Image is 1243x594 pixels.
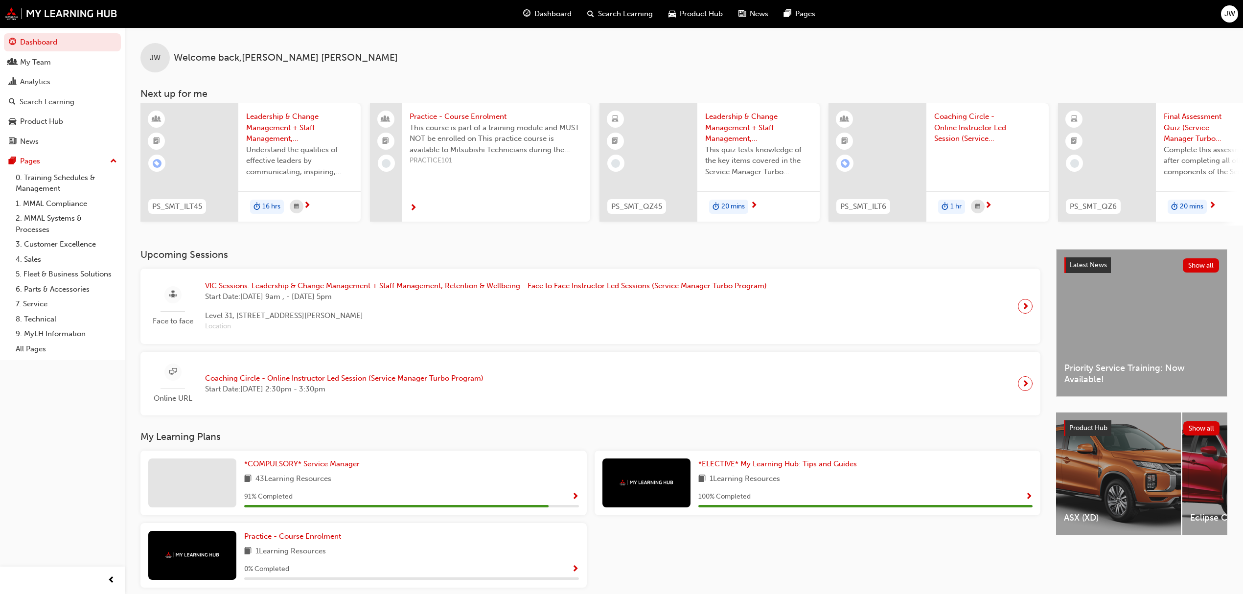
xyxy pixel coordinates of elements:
span: Location [205,321,767,332]
span: calendar-icon [975,201,980,213]
button: DashboardMy TeamAnalyticsSearch LearningProduct HubNews [4,31,121,152]
span: learningResourceType_INSTRUCTOR_LED-icon [841,113,848,126]
span: Product Hub [1069,424,1107,432]
button: Pages [4,152,121,170]
span: PS_SMT_QZ6 [1070,201,1117,212]
span: Leadership & Change Management + Staff Management, Retention & Wellbeing - Assessment Quiz (Servi... [705,111,812,144]
span: *ELECTIVE* My Learning Hub: Tips and Guides [698,459,857,468]
span: news-icon [9,137,16,146]
span: booktick-icon [382,135,389,148]
span: 0 % Completed [244,564,289,575]
span: News [750,8,768,20]
a: All Pages [12,342,121,357]
span: 1 Learning Resources [710,473,780,485]
span: next-icon [1209,202,1216,210]
a: guage-iconDashboard [515,4,579,24]
a: PS_SMT_ILT6Coaching Circle - Online Instructor Led Session (Service Manager Turbo Program)duratio... [829,103,1049,222]
span: learningRecordVerb_NONE-icon [382,159,391,168]
a: Search Learning [4,93,121,111]
span: duration-icon [942,201,948,213]
span: Welcome back , [PERSON_NAME] [PERSON_NAME] [174,52,398,64]
span: PS_SMT_QZ45 [611,201,662,212]
span: booktick-icon [153,135,160,148]
span: next-icon [1022,377,1029,390]
a: News [4,133,121,151]
span: learningResourceType_ELEARNING-icon [612,113,619,126]
span: search-icon [9,98,16,107]
span: news-icon [738,8,746,20]
a: 6. Parts & Accessories [12,282,121,297]
span: car-icon [9,117,16,126]
span: search-icon [587,8,594,20]
span: book-icon [244,473,252,485]
button: Show Progress [1025,491,1033,503]
span: guage-icon [523,8,530,20]
span: Product Hub [680,8,723,20]
span: next-icon [303,202,311,210]
span: PS_SMT_ILT45 [152,201,202,212]
span: ASX (XD) [1064,512,1173,524]
a: Analytics [4,73,121,91]
a: ASX (XD) [1056,412,1181,535]
button: Show Progress [572,563,579,575]
span: PS_SMT_ILT6 [840,201,886,212]
span: people-icon [9,58,16,67]
span: This course is part of a training module and MUST NOT be enrolled on This practice course is avai... [410,122,582,156]
span: pages-icon [9,157,16,166]
span: VIC Sessions: Leadership & Change Management + Staff Management, Retention & Wellbeing - Face to ... [205,280,767,292]
button: JW [1221,5,1238,23]
span: learningRecordVerb_ENROLL-icon [841,159,850,168]
a: PS_SMT_ILT45Leadership & Change Management + Staff Management, Retention & Wellbeing - Face to Fa... [140,103,361,222]
span: next-icon [410,204,417,213]
span: 1 hr [950,201,962,212]
img: mmal [620,480,673,486]
span: *COMPULSORY* Service Manager [244,459,360,468]
span: Online URL [148,393,197,404]
a: *ELECTIVE* My Learning Hub: Tips and Guides [698,458,861,470]
h3: My Learning Plans [140,431,1040,442]
a: Dashboard [4,33,121,51]
h3: Upcoming Sessions [140,249,1040,260]
span: Coaching Circle - Online Instructor Led Session (Service Manager Turbo Program) [205,373,483,384]
span: Start Date: [DATE] 9am , - [DATE] 5pm [205,291,767,302]
div: Analytics [20,76,50,88]
span: booktick-icon [841,135,848,148]
span: 1 Learning Resources [255,546,326,558]
span: Practice - Course Enrolment [244,532,341,541]
span: Level 31, [STREET_ADDRESS][PERSON_NAME] [205,310,767,321]
span: learningResourceType_INSTRUCTOR_LED-icon [153,113,160,126]
span: duration-icon [1171,201,1178,213]
span: booktick-icon [612,135,619,148]
a: Latest NewsShow allPriority Service Training: Now Available! [1056,249,1227,397]
a: mmal [5,7,117,20]
span: 20 mins [1180,201,1203,212]
span: learningRecordVerb_NONE-icon [1070,159,1079,168]
span: Show Progress [1025,493,1033,502]
span: duration-icon [253,201,260,213]
span: learningResourceType_ELEARNING-icon [1071,113,1078,126]
span: Priority Service Training: Now Available! [1064,363,1219,385]
a: search-iconSearch Learning [579,4,661,24]
span: Pages [795,8,815,20]
span: 16 hrs [262,201,280,212]
span: Search Learning [598,8,653,20]
span: pages-icon [784,8,791,20]
a: 5. Fleet & Business Solutions [12,267,121,282]
span: next-icon [1022,299,1029,313]
span: 100 % Completed [698,491,751,503]
a: PS_SMT_QZ45Leadership & Change Management + Staff Management, Retention & Wellbeing - Assessment ... [599,103,820,222]
span: 43 Learning Resources [255,473,331,485]
span: next-icon [750,202,758,210]
button: Show Progress [572,491,579,503]
span: learningRecordVerb_ENROLL-icon [153,159,161,168]
div: Pages [20,156,40,167]
div: Product Hub [20,116,63,127]
a: 9. MyLH Information [12,326,121,342]
span: Latest News [1070,261,1107,269]
span: duration-icon [713,201,719,213]
a: Online URLCoaching Circle - Online Instructor Led Session (Service Manager Turbo Program)Start Da... [148,360,1033,408]
span: book-icon [244,546,252,558]
span: JW [1224,8,1235,20]
a: 0. Training Schedules & Management [12,170,121,196]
